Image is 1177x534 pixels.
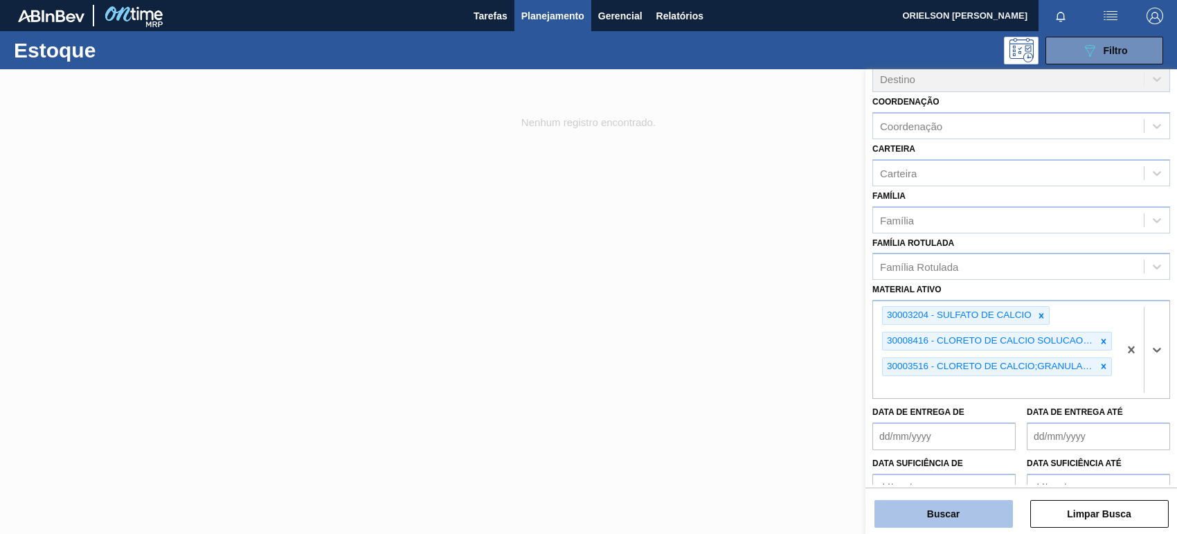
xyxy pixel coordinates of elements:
[14,42,217,58] h1: Estoque
[883,307,1034,324] div: 30003204 - SULFATO DE CALCIO
[656,8,703,24] span: Relatórios
[1027,407,1123,417] label: Data de Entrega até
[1147,8,1163,24] img: Logout
[872,97,940,107] label: Coordenação
[598,8,643,24] span: Gerencial
[872,144,915,154] label: Carteira
[1027,422,1170,450] input: dd/mm/yyyy
[872,285,942,294] label: Material ativo
[880,214,914,226] div: Família
[1045,37,1163,64] button: Filtro
[1039,6,1083,26] button: Notificações
[880,121,942,132] div: Coordenação
[872,474,1016,501] input: dd/mm/yyyy
[521,8,584,24] span: Planejamento
[872,459,963,468] label: Data suficiência de
[1004,37,1039,64] div: Pogramando: nenhum usuário selecionado
[880,167,917,179] div: Carteira
[474,8,507,24] span: Tarefas
[883,358,1096,375] div: 30003516 - CLORETO DE CALCIO;GRANULADO;75%
[883,332,1096,350] div: 30008416 - CLORETO DE CALCIO SOLUCAO 40%
[18,10,84,22] img: TNhmsLtSVTkK8tSr43FrP2fwEKptu5GPRR3wAAAABJRU5ErkJggg==
[880,261,958,273] div: Família Rotulada
[1102,8,1119,24] img: userActions
[872,238,954,248] label: Família Rotulada
[872,422,1016,450] input: dd/mm/yyyy
[872,407,964,417] label: Data de Entrega de
[872,191,906,201] label: Família
[1027,474,1170,501] input: dd/mm/yyyy
[1027,459,1122,468] label: Data suficiência até
[1104,45,1128,56] span: Filtro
